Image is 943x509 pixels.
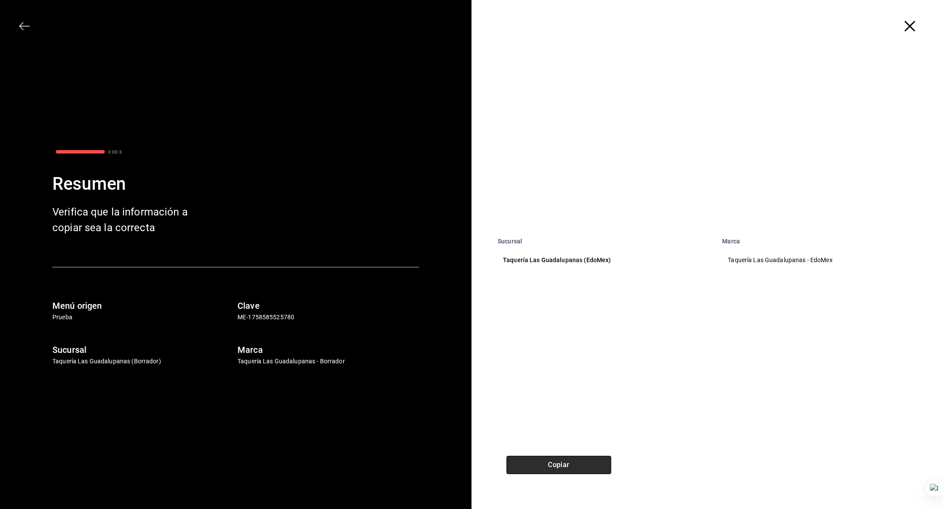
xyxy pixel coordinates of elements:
h6: Clave [237,299,419,313]
h6: Menú origen [52,299,234,313]
th: Marca [717,232,943,245]
p: ME-1758585525780 [237,313,419,322]
p: Taquería Las Guadalupanas - EdoMex [728,256,929,265]
p: Taquería Las Guadalupanas - Borrador [237,357,419,366]
div: Verifica que la información a copiar sea la correcta [52,204,192,236]
button: Copiar [506,456,611,474]
p: Taquería Las Guadalupanas (EdoMex) [503,256,706,265]
p: Prueba [52,313,234,322]
h6: Sucursal [52,343,234,357]
div: Resumen [52,171,419,197]
div: 3 DE 3 [108,149,122,155]
th: Sucursal [492,232,717,245]
p: Taquería Las Guadalupanas (Borrador) [52,357,234,366]
h6: Marca [237,343,419,357]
